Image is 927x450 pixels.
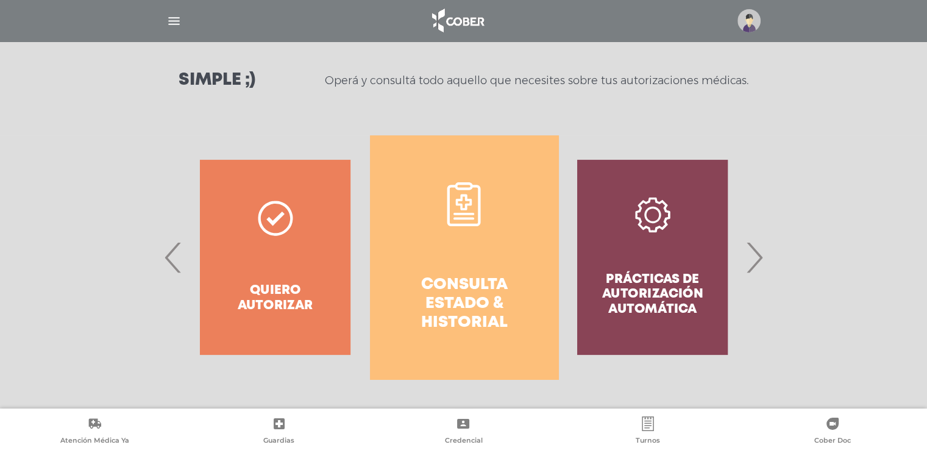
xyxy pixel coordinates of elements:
span: Turnos [636,436,660,447]
h4: Consulta estado & historial [392,276,536,333]
h3: Simple ;) [179,72,255,89]
a: Atención Médica Ya [2,416,187,448]
img: Cober_menu-lines-white.svg [166,13,182,29]
a: Cober Doc [740,416,925,448]
a: Consulta estado & historial [370,135,558,379]
img: logo_cober_home-white.png [425,6,489,35]
p: Operá y consultá todo aquello que necesites sobre tus autorizaciones médicas. [325,73,748,88]
img: profile-placeholder.svg [737,9,761,32]
span: Guardias [263,436,294,447]
span: Previous [162,224,185,290]
span: Next [742,224,766,290]
a: Guardias [187,416,372,448]
span: Atención Médica Ya [60,436,129,447]
span: Credencial [444,436,482,447]
a: Credencial [371,416,556,448]
a: Turnos [556,416,741,448]
span: Cober Doc [814,436,851,447]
